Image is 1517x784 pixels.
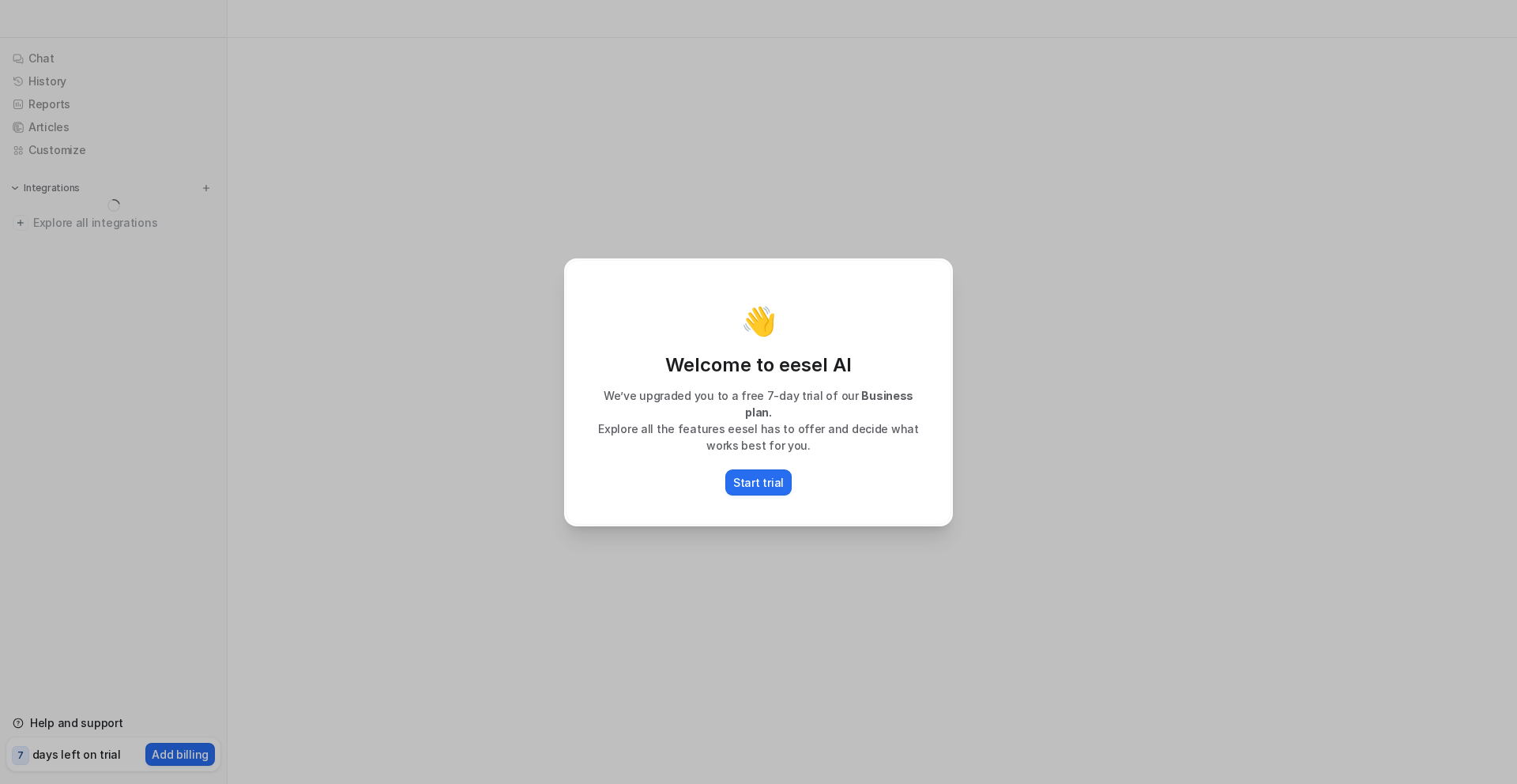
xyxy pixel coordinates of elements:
p: We’ve upgraded you to a free 7-day trial of our [582,387,935,420]
p: 👋 [741,305,777,337]
p: Explore all the features eesel has to offer and decide what works best for you. [582,420,935,454]
p: Welcome to eesel AI [582,352,935,378]
p: Start trial [733,474,784,491]
button: Start trial [725,469,792,496]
